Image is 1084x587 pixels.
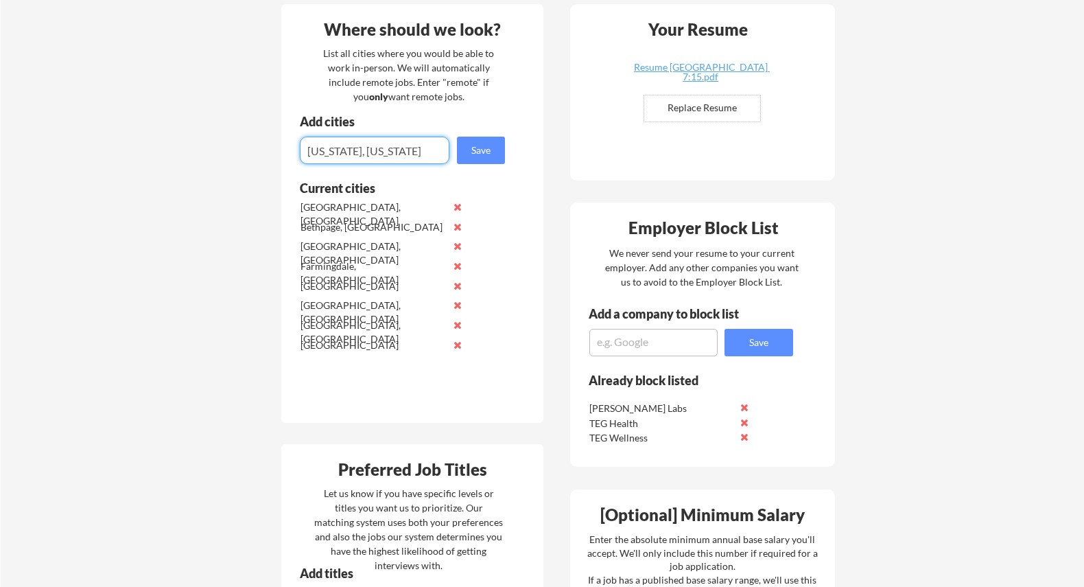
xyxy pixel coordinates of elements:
div: [GEOGRAPHIC_DATA], [GEOGRAPHIC_DATA] [301,299,445,325]
div: Your Resume [630,21,766,38]
div: Already block listed [589,374,775,387]
div: Resume [GEOGRAPHIC_DATA] 7:15.pdf [619,62,782,82]
div: [GEOGRAPHIC_DATA] [301,279,445,293]
div: [GEOGRAPHIC_DATA], [GEOGRAPHIC_DATA] [301,240,445,266]
div: Let us know if you have specific levels or titles you want us to prioritize. Our matching system ... [314,486,503,573]
div: Bethpage, [GEOGRAPHIC_DATA] [301,220,445,234]
div: Preferred Job Titles [285,461,540,478]
div: [Optional] Minimum Salary [575,507,830,523]
button: Save [724,329,793,356]
div: Add cities [300,115,508,128]
div: [GEOGRAPHIC_DATA] [301,338,445,352]
div: [PERSON_NAME] Labs [589,402,734,415]
div: Add titles [300,567,493,579]
div: [GEOGRAPHIC_DATA], [GEOGRAPHIC_DATA] [301,200,445,227]
div: Add a company to block list [589,308,760,320]
div: We never send your resume to your current employer. Add any other companies you want us to avoid ... [604,246,799,289]
div: Employer Block List [576,220,831,236]
div: Where should we look? [285,21,540,38]
div: Current cities [300,182,490,194]
strong: only [369,91,388,102]
input: e.g. Los Angeles, CA [300,137,449,164]
a: Resume [GEOGRAPHIC_DATA] 7:15.pdf [619,62,782,84]
div: TEG Wellness [589,431,734,445]
div: TEG Health [589,417,734,430]
button: Save [457,137,505,164]
div: [GEOGRAPHIC_DATA], [GEOGRAPHIC_DATA] [301,319,445,345]
div: Farmingdale, [GEOGRAPHIC_DATA] [301,260,445,286]
div: List all cities where you would be able to work in-person. We will automatically include remote j... [314,46,503,104]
